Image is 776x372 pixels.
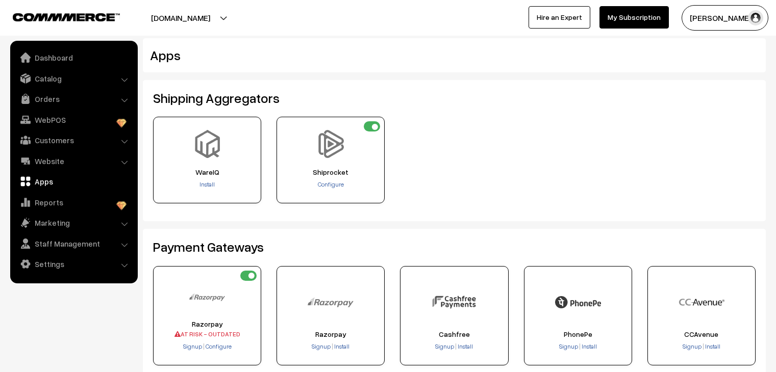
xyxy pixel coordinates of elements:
span: Cashfree [404,330,505,338]
span: Signup [559,342,578,350]
a: Signup [683,342,703,350]
a: Catalog [13,69,134,88]
span: Signup [312,342,331,350]
span: Install [582,342,597,350]
div: | [404,342,505,352]
a: Install [333,342,349,350]
a: Staff Management [13,234,134,253]
img: PhonePe [555,279,601,325]
div: | [157,342,258,352]
span: Shiprocket [280,168,381,176]
a: WebPOS [13,111,134,129]
a: Install [704,342,720,350]
a: Install [581,342,597,350]
a: Configure [318,180,344,188]
a: Signup [435,342,455,350]
span: Signup [683,342,702,350]
span: Install [458,342,473,350]
span: Razorpay [280,330,381,338]
a: Apps [13,172,134,191]
a: COMMMERCE [13,10,102,22]
span: CCAvenue [651,330,752,338]
h2: Apps [150,47,655,63]
img: CCAvenue [679,279,724,325]
a: Signup [312,342,332,350]
a: Install [199,180,215,188]
span: Configure [206,342,232,350]
span: PhonePe [528,330,629,338]
a: Signup [559,342,579,350]
a: Install [457,342,473,350]
img: user [748,10,763,25]
img: Cashfree [431,279,477,325]
span: Signup [183,342,202,350]
img: Razorpay (Deprecated) [189,279,225,315]
div: | [651,342,752,352]
span: Signup [435,342,454,350]
a: Dashboard [13,48,134,67]
a: Hire an Expert [529,6,590,29]
span: AT RISK - OUTDATED [157,330,258,338]
a: Configure [205,342,232,350]
button: [DOMAIN_NAME] [115,5,246,31]
a: Customers [13,131,134,149]
div: | [280,342,381,352]
h2: Shipping Aggregators [153,90,756,106]
div: Razorpay [157,320,258,338]
a: Signup [183,342,203,350]
a: Website [13,152,134,170]
img: Shiprocket [317,130,345,158]
a: My Subscription [599,6,669,29]
span: WareIQ [157,168,258,176]
button: [PERSON_NAME] [682,5,768,31]
img: COMMMERCE [13,13,120,21]
span: Install [334,342,349,350]
span: Install [705,342,720,350]
img: Razorpay [308,279,354,325]
div: | [528,342,629,352]
a: Settings [13,255,134,273]
a: Marketing [13,214,134,232]
a: Orders [13,90,134,108]
h2: Payment Gateways [153,239,756,255]
a: Reports [13,193,134,211]
img: WareIQ [193,130,221,158]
